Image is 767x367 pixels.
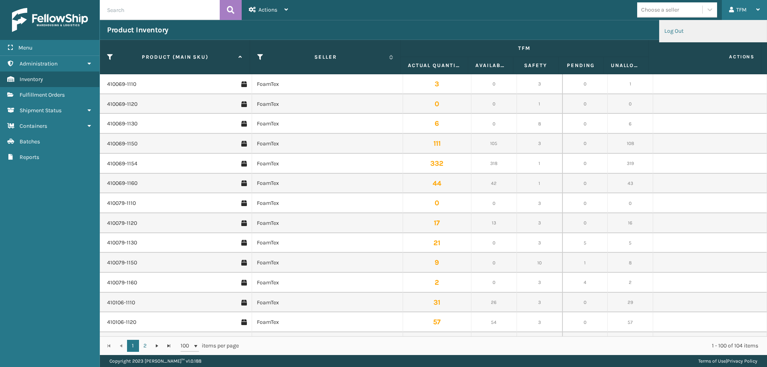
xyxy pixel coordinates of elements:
a: 2 [139,340,151,352]
td: FoamTex [252,134,403,154]
td: 8 [517,114,562,134]
td: 1 [608,74,653,94]
td: 0 [562,332,608,352]
td: FoamTex [252,174,403,194]
td: 0 [562,134,608,154]
td: 105 [471,134,517,154]
td: 3 [517,193,562,213]
td: 0 [562,312,608,332]
td: 13 [471,213,517,233]
span: Actions [651,50,759,63]
label: TFM [408,45,641,52]
td: 6 [608,114,653,134]
a: Privacy Policy [727,358,757,364]
span: Inventory [20,76,43,83]
td: 0 [403,193,471,213]
td: 319 [608,154,653,174]
td: 0 [562,174,608,194]
td: 0 [562,154,608,174]
label: Safety [521,62,551,69]
td: 87 [471,332,517,352]
td: 0 [608,94,653,114]
td: 0 [403,94,471,114]
td: 90 [403,332,471,352]
td: FoamTex [252,213,403,233]
td: 2 [608,273,653,293]
span: Go to the last page [166,343,172,349]
td: FoamTex [252,114,403,134]
td: 43 [608,174,653,194]
label: Seller [266,54,385,61]
span: Reports [20,154,39,161]
td: FoamTex [252,74,403,94]
span: Containers [20,123,47,129]
td: 31 [403,293,471,313]
img: logo [12,8,88,32]
span: Fulfillment Orders [20,91,65,98]
span: items per page [181,340,239,352]
span: Shipment Status [20,107,62,114]
span: Administration [20,60,58,67]
td: 1 [562,253,608,273]
td: 90 [608,332,653,352]
td: 0 [562,94,608,114]
td: 108 [608,134,653,154]
a: 410069-1110 [107,80,136,88]
td: 10 [517,253,562,273]
td: 57 [608,312,653,332]
h3: Product Inventory [107,25,169,35]
a: 410079-1120 [107,219,137,227]
a: 410069-1120 [107,100,137,108]
td: 0 [471,74,517,94]
p: Copyright 2023 [PERSON_NAME]™ v 1.0.188 [109,355,201,367]
a: 410069-1160 [107,179,137,187]
label: Actual Quantity [408,62,461,69]
td: 3 [517,332,562,352]
span: Menu [18,44,32,51]
td: 6 [403,114,471,134]
td: 3 [403,74,471,94]
a: 410069-1154 [107,160,137,168]
td: 2 [403,273,471,293]
a: Terms of Use [698,358,726,364]
label: Product (MAIN SKU) [116,54,234,61]
td: 0 [562,213,608,233]
li: Log Out [660,20,767,42]
td: FoamTex [252,193,403,213]
td: 8 [608,253,653,273]
td: FoamTex [252,233,403,253]
td: FoamTex [252,312,403,332]
td: 1 [517,154,562,174]
span: Go to the next page [154,343,160,349]
td: 21 [403,233,471,253]
td: 42 [471,174,517,194]
a: Go to the last page [163,340,175,352]
td: 16 [608,213,653,233]
td: 0 [471,233,517,253]
td: FoamTex [252,154,403,174]
td: 3 [517,134,562,154]
td: 0 [471,273,517,293]
a: 1 [127,340,139,352]
td: 0 [471,253,517,273]
td: 0 [471,114,517,134]
div: 1 - 100 of 104 items [250,342,758,350]
td: 57 [403,312,471,332]
td: 0 [562,74,608,94]
td: 318 [471,154,517,174]
td: 1 [517,174,562,194]
td: FoamTex [252,332,403,352]
td: 0 [562,193,608,213]
td: 3 [517,273,562,293]
a: 410079-1160 [107,279,137,287]
div: | [698,355,757,367]
a: 410106-1110 [107,299,135,307]
td: 0 [562,293,608,313]
td: 3 [517,74,562,94]
td: 111 [403,134,471,154]
a: 410069-1130 [107,120,137,128]
td: 0 [471,94,517,114]
td: 4 [562,273,608,293]
label: Pending [566,62,596,69]
td: 0 [471,193,517,213]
